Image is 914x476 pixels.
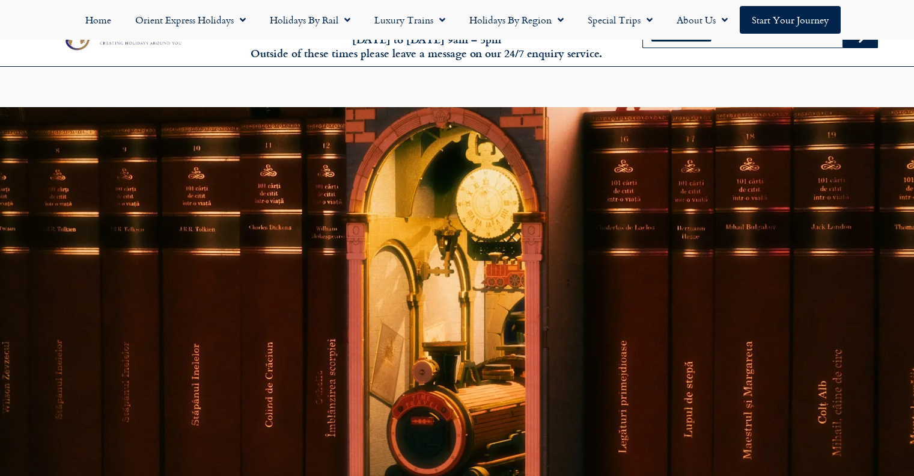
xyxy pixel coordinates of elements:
a: Holidays by Region [457,6,576,34]
a: Start your Journey [740,6,841,34]
a: Holidays by Rail [258,6,362,34]
a: Special Trips [576,6,665,34]
nav: Menu [6,6,908,34]
a: Home [73,6,123,34]
a: Luxury Trains [362,6,457,34]
h6: [DATE] to [DATE] 9am – 5pm Outside of these times please leave a message on our 24/7 enquiry serv... [247,32,606,61]
a: About Us [665,6,740,34]
a: Orient Express Holidays [123,6,258,34]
